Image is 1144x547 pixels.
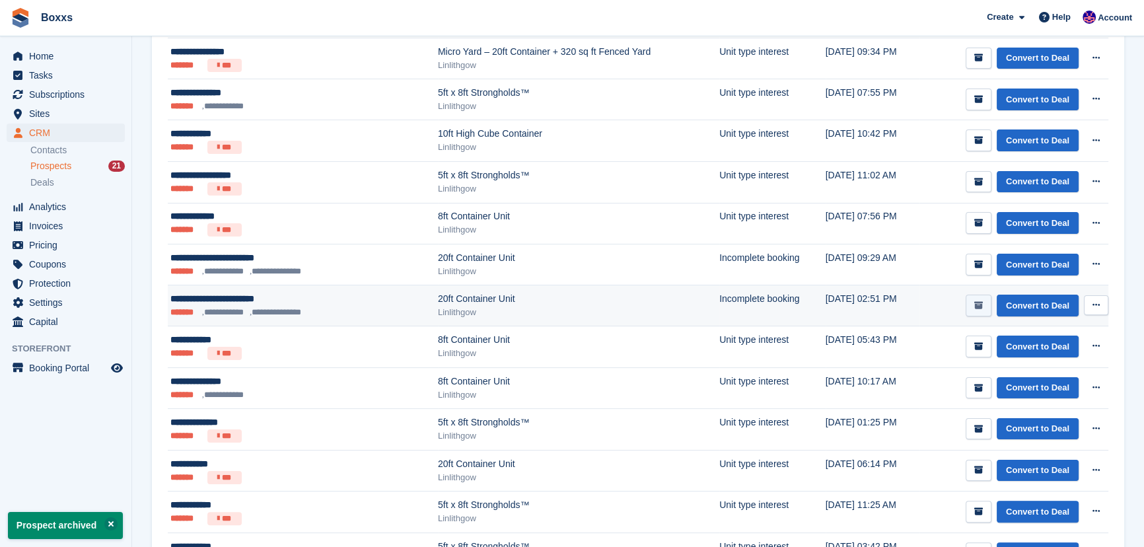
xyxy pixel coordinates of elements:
a: menu [7,274,125,293]
a: menu [7,47,125,65]
span: Create [987,11,1013,24]
td: [DATE] 07:55 PM [826,79,920,120]
a: Convert to Deal [997,460,1079,482]
div: 5ft x 8ft Strongholds™ [438,168,719,182]
td: [DATE] 11:02 AM [826,162,920,203]
span: Protection [29,274,108,293]
span: Tasks [29,66,108,85]
a: menu [7,255,125,273]
td: Unit type interest [719,409,826,451]
a: Convert to Deal [997,377,1079,399]
div: Linlithgow [438,388,719,402]
td: [DATE] 02:51 PM [826,285,920,326]
span: Sites [29,104,108,123]
a: menu [7,104,125,123]
div: 8ft Container Unit [438,333,719,347]
td: Unit type interest [719,326,826,368]
td: [DATE] 10:17 AM [826,368,920,409]
a: Convert to Deal [997,418,1079,440]
td: [DATE] 07:56 PM [826,203,920,244]
span: Analytics [29,198,108,216]
a: Boxxs [36,7,78,28]
div: 8ft Container Unit [438,375,719,388]
td: Unit type interest [719,368,826,409]
a: Convert to Deal [997,48,1079,69]
div: 10ft High Cube Container [438,127,719,141]
a: Contacts [30,144,125,157]
p: Prospect archived [8,512,123,539]
div: Linlithgow [438,59,719,72]
td: Unit type interest [719,492,826,533]
div: 8ft Container Unit [438,209,719,223]
td: Incomplete booking [719,244,826,285]
a: Convert to Deal [997,336,1079,357]
td: Incomplete booking [719,285,826,326]
a: Prospects 21 [30,159,125,173]
span: Pricing [29,236,108,254]
a: menu [7,293,125,312]
div: Linlithgow [438,100,719,113]
div: Linlithgow [438,141,719,154]
td: Unit type interest [719,38,826,79]
span: Capital [29,312,108,331]
div: Linlithgow [438,429,719,443]
div: 5ft x 8ft Strongholds™ [438,416,719,429]
div: 20ft Container Unit [438,251,719,265]
span: Account [1098,11,1132,24]
span: Home [29,47,108,65]
td: Unit type interest [719,162,826,203]
td: [DATE] 05:43 PM [826,326,920,368]
span: Invoices [29,217,108,235]
div: Linlithgow [438,347,719,360]
div: Linlithgow [438,512,719,525]
td: [DATE] 09:34 PM [826,38,920,79]
div: Micro Yard – 20ft Container + 320 sq ft Fenced Yard [438,45,719,59]
a: Deals [30,176,125,190]
div: Linlithgow [438,306,719,319]
span: Prospects [30,160,71,172]
td: [DATE] 01:25 PM [826,409,920,451]
div: 21 [108,161,125,172]
a: menu [7,85,125,104]
a: Convert to Deal [997,212,1079,234]
div: Linlithgow [438,223,719,237]
td: Unit type interest [719,203,826,244]
a: menu [7,198,125,216]
div: 20ft Container Unit [438,457,719,471]
a: menu [7,359,125,377]
img: stora-icon-8386f47178a22dfd0bd8f6a31ec36ba5ce8667c1dd55bd0f319d3a0aa187defe.svg [11,8,30,28]
a: Preview store [109,360,125,376]
td: Unit type interest [719,450,826,492]
span: Help [1052,11,1071,24]
a: menu [7,236,125,254]
div: 5ft x 8ft Strongholds™ [438,86,719,100]
span: Coupons [29,255,108,273]
a: Convert to Deal [997,171,1079,193]
a: Convert to Deal [997,501,1079,523]
span: Settings [29,293,108,312]
td: [DATE] 11:25 AM [826,492,920,533]
td: Unit type interest [719,79,826,120]
div: Linlithgow [438,182,719,196]
td: [DATE] 09:29 AM [826,244,920,285]
span: Subscriptions [29,85,108,104]
div: Linlithgow [438,265,719,278]
span: Booking Portal [29,359,108,377]
a: Convert to Deal [997,89,1079,110]
span: Storefront [12,342,131,355]
a: menu [7,66,125,85]
div: Linlithgow [438,471,719,484]
span: CRM [29,124,108,142]
td: Unit type interest [719,120,826,162]
a: menu [7,124,125,142]
a: Convert to Deal [997,295,1079,316]
td: [DATE] 10:42 PM [826,120,920,162]
a: Convert to Deal [997,129,1079,151]
span: Deals [30,176,54,189]
div: 20ft Container Unit [438,292,719,306]
a: Convert to Deal [997,254,1079,275]
a: menu [7,312,125,331]
img: Jamie Malcolm [1083,11,1096,24]
a: menu [7,217,125,235]
div: 5ft x 8ft Strongholds™ [438,498,719,512]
